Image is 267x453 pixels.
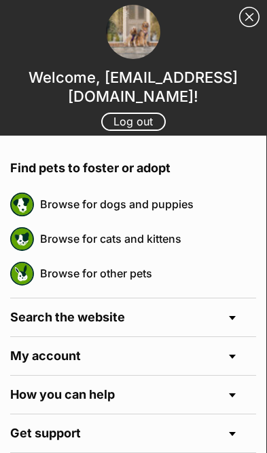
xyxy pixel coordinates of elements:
[10,376,256,414] h4: How you can help
[10,298,256,336] h4: Search the website
[10,227,34,251] img: petrescue logo
[10,414,256,452] h4: Get support
[10,337,256,375] h4: My account
[10,149,256,187] h4: Find pets to foster or adopt
[106,5,160,59] img: profile image
[40,259,256,288] a: Browse for other pets
[10,262,34,285] img: petrescue logo
[10,193,34,216] img: petrescue logo
[40,190,256,218] a: Browse for dogs and puppies
[239,7,260,27] a: Close Sidebar
[40,224,256,253] a: Browse for cats and kittens
[101,113,166,131] a: Log out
